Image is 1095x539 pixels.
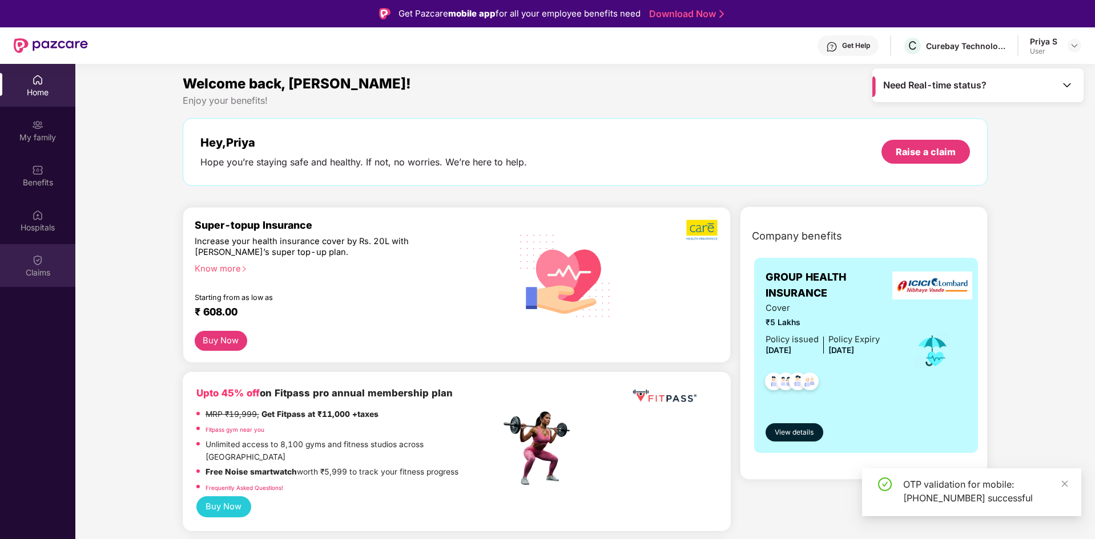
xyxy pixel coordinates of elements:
span: Cover [766,302,880,315]
div: Hope you’re staying safe and healthy. If not, no worries. We’re here to help. [200,156,527,168]
img: svg+xml;base64,PHN2ZyB4bWxucz0iaHR0cDovL3d3dy53My5vcmcvMjAwMC9zdmciIHdpZHRoPSI0OC45NDMiIGhlaWdodD... [760,369,788,397]
div: Priya S [1030,36,1057,47]
span: right [241,266,247,272]
img: fppp.png [630,386,699,407]
span: C [908,39,917,52]
img: Toggle Icon [1061,79,1073,91]
span: close [1061,480,1069,488]
p: Unlimited access to 8,100 gyms and fitness studios across [GEOGRAPHIC_DATA] [206,439,500,463]
div: User [1030,47,1057,56]
img: svg+xml;base64,PHN2ZyB4bWxucz0iaHR0cDovL3d3dy53My5vcmcvMjAwMC9zdmciIHdpZHRoPSI0OC45NDMiIGhlaWdodD... [796,369,824,397]
span: [DATE] [828,346,854,355]
img: svg+xml;base64,PHN2ZyBpZD0iQmVuZWZpdHMiIHhtbG5zPSJodHRwOi8vd3d3LnczLm9yZy8yMDAwL3N2ZyIgd2lkdGg9Ij... [32,164,43,176]
img: svg+xml;base64,PHN2ZyBpZD0iSG9tZSIgeG1sbnM9Imh0dHA6Ly93d3cudzMub3JnLzIwMDAvc3ZnIiB3aWR0aD0iMjAiIG... [32,74,43,86]
span: Welcome back, [PERSON_NAME]! [183,75,411,92]
a: Frequently Asked Questions! [206,484,283,491]
span: check-circle [878,477,892,491]
img: svg+xml;base64,PHN2ZyBpZD0iSG9zcGl0YWxzIiB4bWxucz0iaHR0cDovL3d3dy53My5vcmcvMjAwMC9zdmciIHdpZHRoPS... [32,209,43,221]
strong: Free Noise smartwatch [206,467,297,476]
img: svg+xml;base64,PHN2ZyB4bWxucz0iaHR0cDovL3d3dy53My5vcmcvMjAwMC9zdmciIHdpZHRoPSI0OC45MTUiIGhlaWdodD... [772,369,800,397]
button: Buy Now [196,496,251,517]
img: icon [914,332,951,370]
img: svg+xml;base64,PHN2ZyBpZD0iQ2xhaW0iIHhtbG5zPSJodHRwOi8vd3d3LnczLm9yZy8yMDAwL3N2ZyIgd2lkdGg9IjIwIi... [32,254,43,266]
div: Enjoy your benefits! [183,95,988,107]
div: Get Pazcare for all your employee benefits need [398,7,641,21]
span: View details [775,427,814,438]
span: [DATE] [766,346,791,355]
div: OTP validation for mobile: [PHONE_NUMBER] successful [903,477,1068,505]
a: Download Now [649,8,720,20]
p: worth ₹5,999 to track your fitness progress [206,466,458,479]
img: svg+xml;base64,PHN2ZyBpZD0iRHJvcGRvd24tMzJ4MzIiIHhtbG5zPSJodHRwOi8vd3d3LnczLm9yZy8yMDAwL3N2ZyIgd2... [1070,41,1079,50]
img: svg+xml;base64,PHN2ZyBpZD0iSGVscC0zMngzMiIgeG1sbnM9Imh0dHA6Ly93d3cudzMub3JnLzIwMDAvc3ZnIiB3aWR0aD... [826,41,838,52]
button: View details [766,423,823,441]
div: Raise a claim [896,145,956,158]
div: Curebay Technologies pvt ltd [926,40,1006,51]
button: Buy Now [195,331,247,351]
div: Super-topup Insurance [195,219,501,231]
img: fpp.png [500,408,580,488]
img: Logo [379,8,391,19]
del: MRP ₹19,999, [206,410,259,419]
img: insurerLogo [892,271,972,299]
div: Know more [195,264,494,271]
div: Hey, Priya [200,136,527,149]
strong: Get Fitpass at ₹11,000 +taxes [261,410,379,419]
div: Starting from as low as [195,293,452,301]
img: Stroke [719,8,724,20]
span: Need Real-time status? [883,79,987,91]
img: svg+xml;base64,PHN2ZyB4bWxucz0iaHR0cDovL3d3dy53My5vcmcvMjAwMC9zdmciIHdpZHRoPSI0OC45NDMiIGhlaWdodD... [784,369,812,397]
div: Increase your health insurance cover by Rs. 20L with [PERSON_NAME]’s super top-up plan. [195,236,451,258]
span: ₹5 Lakhs [766,317,880,329]
span: Company benefits [752,228,842,244]
img: svg+xml;base64,PHN2ZyB4bWxucz0iaHR0cDovL3d3dy53My5vcmcvMjAwMC9zdmciIHhtbG5zOnhsaW5rPSJodHRwOi8vd3... [511,220,620,330]
strong: mobile app [448,8,496,19]
div: Policy issued [766,333,819,346]
img: svg+xml;base64,PHN2ZyB3aWR0aD0iMjAiIGhlaWdodD0iMjAiIHZpZXdCb3g9IjAgMCAyMCAyMCIgZmlsbD0ibm9uZSIgeG... [32,119,43,131]
div: ₹ 608.00 [195,306,489,319]
a: Fitpass gym near you [206,426,264,433]
b: on Fitpass pro annual membership plan [196,387,453,399]
img: b5dec4f62d2307b9de63beb79f102df3.png [686,219,719,241]
b: Upto 45% off [196,387,260,399]
div: Get Help [842,41,870,50]
img: New Pazcare Logo [14,38,88,53]
span: GROUP HEALTH INSURANCE [766,269,899,302]
div: Policy Expiry [828,333,880,346]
